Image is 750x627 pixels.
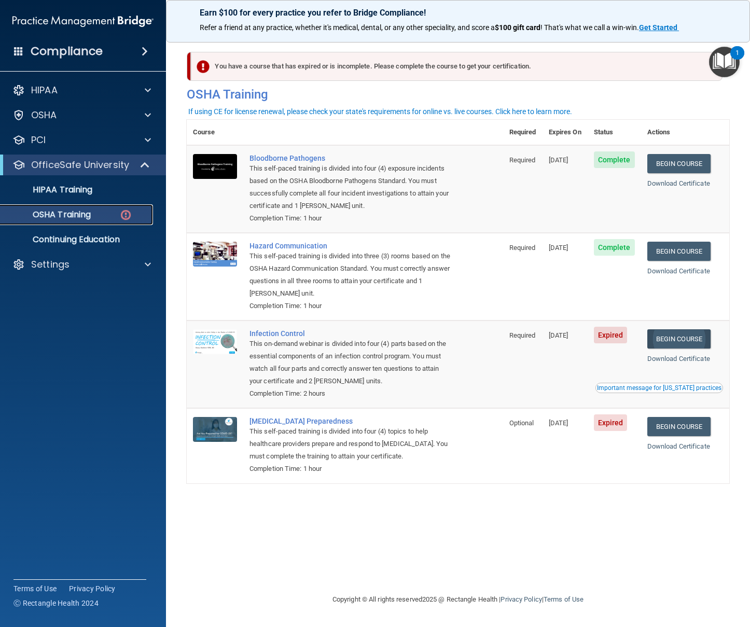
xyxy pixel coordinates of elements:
[249,242,451,250] a: Hazard Communication
[31,159,129,171] p: OfficeSafe University
[543,120,588,145] th: Expires On
[12,134,151,146] a: PCI
[549,331,568,339] span: [DATE]
[509,156,536,164] span: Required
[249,250,451,300] div: This self-paced training is divided into three (3) rooms based on the OSHA Hazard Communication S...
[249,162,451,212] div: This self-paced training is divided into four (4) exposure incidents based on the OSHA Bloodborne...
[269,583,647,616] div: Copyright © All rights reserved 2025 @ Rectangle Health | |
[249,425,451,463] div: This self-paced training is divided into four (4) topics to help healthcare providers prepare and...
[540,23,639,32] span: ! That's what we call a win-win.
[13,598,99,608] span: Ⓒ Rectangle Health 2024
[647,442,710,450] a: Download Certificate
[647,267,710,275] a: Download Certificate
[187,120,243,145] th: Course
[595,383,723,393] button: Read this if you are a dental practitioner in the state of CA
[509,244,536,252] span: Required
[249,212,451,225] div: Completion Time: 1 hour
[509,419,534,427] span: Optional
[249,387,451,400] div: Completion Time: 2 hours
[647,417,711,436] a: Begin Course
[647,154,711,173] a: Begin Course
[639,23,679,32] a: Get Started
[597,385,721,391] div: Important message for [US_STATE] practices
[735,53,739,66] div: 1
[647,329,711,349] a: Begin Course
[187,87,729,102] h4: OSHA Training
[503,120,543,145] th: Required
[12,11,154,32] img: PMB logo
[197,60,210,73] img: exclamation-circle-solid-danger.72ef9ffc.png
[69,583,116,594] a: Privacy Policy
[7,234,148,245] p: Continuing Education
[200,8,716,18] p: Earn $100 for every practice you refer to Bridge Compliance!
[13,583,57,594] a: Terms of Use
[249,417,451,425] a: [MEDICAL_DATA] Preparedness
[187,106,574,117] button: If using CE for license renewal, please check your state's requirements for online vs. live cours...
[588,120,641,145] th: Status
[249,329,451,338] a: Infection Control
[647,242,711,261] a: Begin Course
[594,327,628,343] span: Expired
[12,84,151,96] a: HIPAA
[31,84,58,96] p: HIPAA
[12,258,151,271] a: Settings
[119,208,132,221] img: danger-circle.6113f641.png
[594,151,635,168] span: Complete
[647,179,710,187] a: Download Certificate
[509,331,536,339] span: Required
[12,109,151,121] a: OSHA
[249,463,451,475] div: Completion Time: 1 hour
[641,120,729,145] th: Actions
[549,419,568,427] span: [DATE]
[188,108,572,115] div: If using CE for license renewal, please check your state's requirements for online vs. live cours...
[31,258,70,271] p: Settings
[544,595,584,603] a: Terms of Use
[501,595,541,603] a: Privacy Policy
[647,355,710,363] a: Download Certificate
[31,44,103,59] h4: Compliance
[31,109,57,121] p: OSHA
[594,414,628,431] span: Expired
[249,300,451,312] div: Completion Time: 1 hour
[7,210,91,220] p: OSHA Training
[249,154,451,162] a: Bloodborne Pathogens
[495,23,540,32] strong: $100 gift card
[549,156,568,164] span: [DATE]
[594,239,635,256] span: Complete
[12,159,150,171] a: OfficeSafe University
[31,134,46,146] p: PCI
[200,23,495,32] span: Refer a friend at any practice, whether it's medical, dental, or any other speciality, and score a
[249,338,451,387] div: This on-demand webinar is divided into four (4) parts based on the essential components of an inf...
[709,47,740,77] button: Open Resource Center, 1 new notification
[7,185,92,195] p: HIPAA Training
[549,244,568,252] span: [DATE]
[191,52,723,81] div: You have a course that has expired or is incomplete. Please complete the course to get your certi...
[639,23,677,32] strong: Get Started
